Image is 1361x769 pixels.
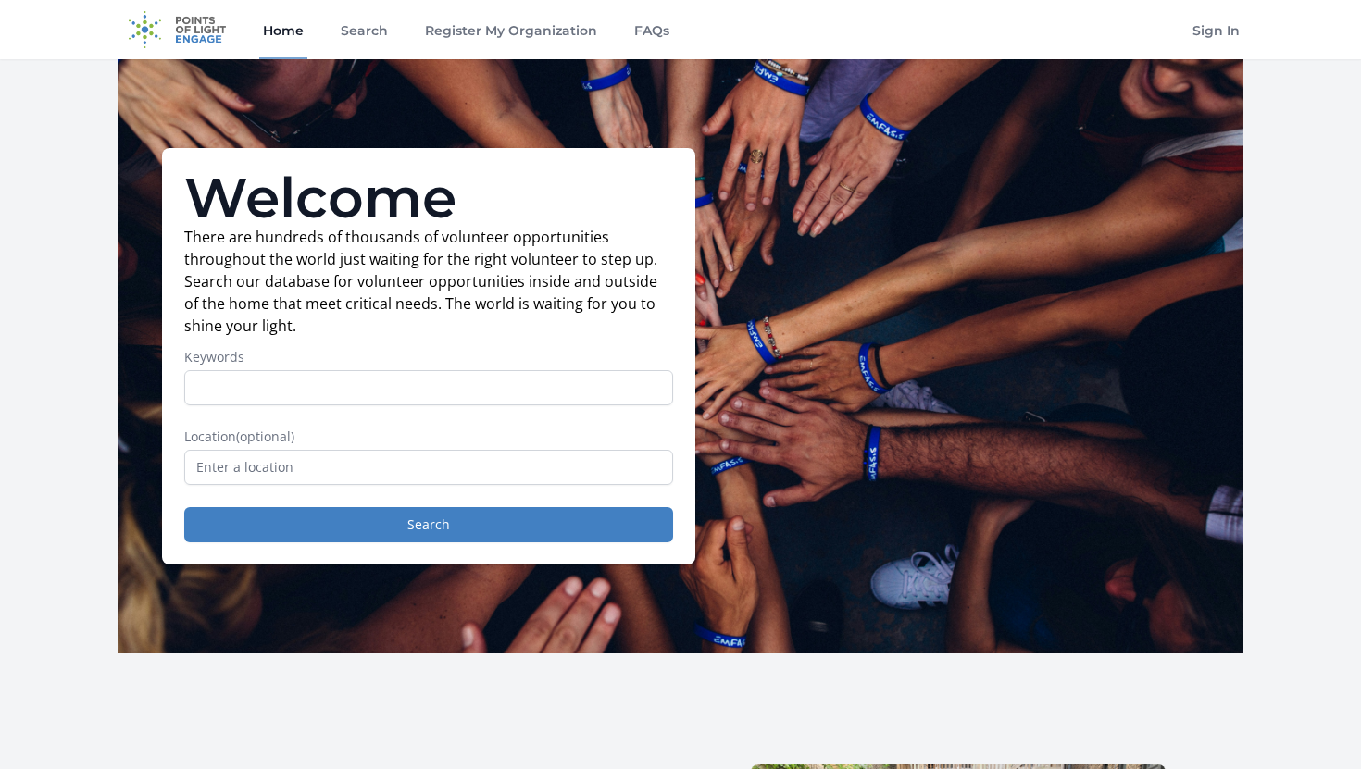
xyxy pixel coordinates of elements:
span: (optional) [236,428,294,445]
button: Search [184,507,673,542]
label: Location [184,428,673,446]
p: There are hundreds of thousands of volunteer opportunities throughout the world just waiting for ... [184,226,673,337]
label: Keywords [184,348,673,366]
h1: Welcome [184,170,673,226]
input: Enter a location [184,450,673,485]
